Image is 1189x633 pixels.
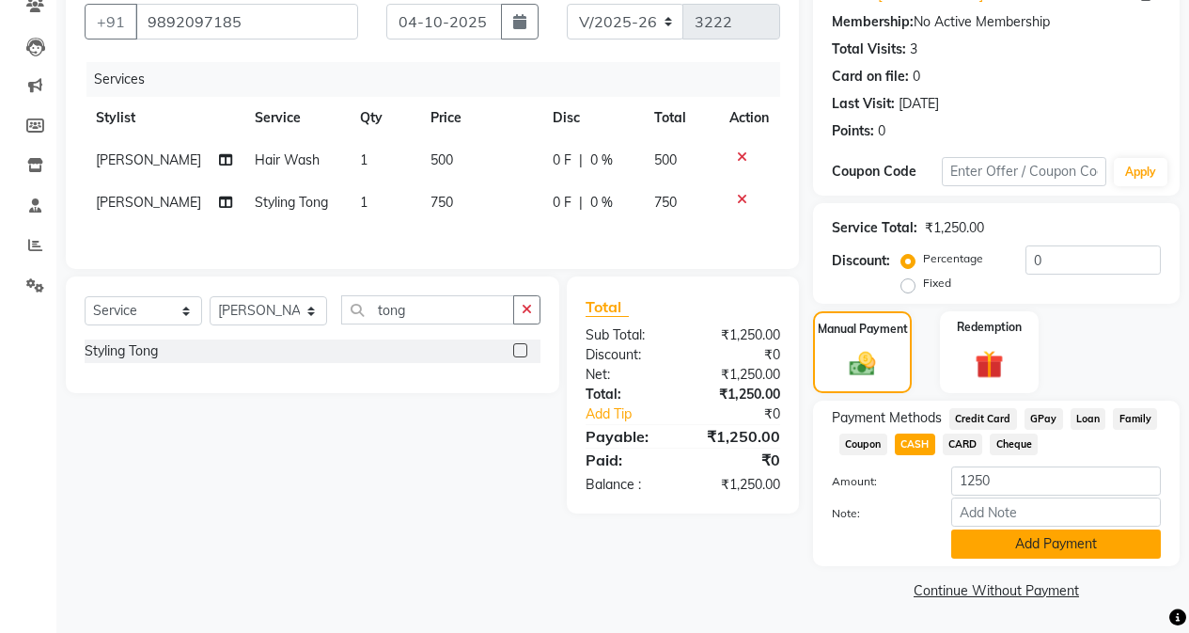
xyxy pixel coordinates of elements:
span: [PERSON_NAME] [96,151,201,168]
th: Service [243,97,349,139]
span: Styling Tong [255,194,328,211]
span: CASH [895,434,935,455]
span: 0 % [590,193,613,213]
div: ₹1,250.00 [682,385,794,404]
label: Manual Payment [818,321,908,338]
span: 750 [654,194,677,211]
div: Membership: [832,12,914,32]
span: 0 F [553,150,571,170]
label: Fixed [923,275,951,292]
span: 0 % [590,150,613,170]
div: Last Visit: [832,94,895,114]
button: +91 [85,4,137,40]
span: CARD [943,434,983,455]
div: ₹1,250.00 [682,475,794,495]
div: 3 [910,40,917,59]
div: Services [86,62,794,97]
label: Note: [818,505,937,522]
input: Amount [951,467,1161,496]
div: Card on file: [832,67,909,87]
span: Coupon [839,434,887,455]
span: 500 [654,151,677,168]
th: Qty [349,97,419,139]
span: Cheque [990,434,1038,455]
input: Add Note [951,498,1161,527]
label: Percentage [923,250,983,267]
div: Payable: [571,425,683,448]
div: ₹1,250.00 [682,325,794,345]
span: 0 F [553,193,571,213]
span: 1 [360,194,368,211]
label: Redemption [957,319,1022,336]
div: No Active Membership [832,12,1161,32]
span: Payment Methods [832,408,942,428]
div: Service Total: [832,218,917,238]
div: ₹0 [682,449,794,471]
span: | [579,150,583,170]
a: Continue Without Payment [817,581,1176,601]
div: Paid: [571,449,683,471]
span: | [579,193,583,213]
th: Stylist [85,97,243,139]
span: 750 [430,194,453,211]
th: Disc [541,97,643,139]
span: Total [586,297,629,317]
button: Apply [1114,158,1167,186]
span: Credit Card [949,408,1017,430]
div: [DATE] [899,94,939,114]
div: Points: [832,121,874,141]
div: ₹1,250.00 [682,365,794,385]
button: Add Payment [951,530,1161,559]
div: Discount: [832,251,890,271]
span: Loan [1071,408,1106,430]
div: 0 [913,67,920,87]
div: Net: [571,365,683,385]
span: [PERSON_NAME] [96,194,201,211]
div: ₹0 [682,345,794,365]
img: _gift.svg [966,347,1012,382]
div: Styling Tong [85,341,158,361]
input: Search or Scan [341,295,514,324]
th: Total [643,97,718,139]
div: Balance : [571,475,683,495]
span: Hair Wash [255,151,320,168]
div: Total Visits: [832,40,906,59]
span: GPay [1025,408,1063,430]
label: Amount: [818,473,937,490]
div: ₹1,250.00 [925,218,984,238]
div: Coupon Code [832,162,942,182]
div: ₹1,250.00 [682,425,794,448]
span: Family [1113,408,1157,430]
a: Add Tip [571,404,701,424]
input: Search by Name/Mobile/Email/Code [135,4,358,40]
div: Sub Total: [571,325,683,345]
img: _cash.svg [841,349,884,379]
input: Enter Offer / Coupon Code [942,157,1106,186]
div: ₹0 [701,404,794,424]
div: Discount: [571,345,683,365]
span: 1 [360,151,368,168]
div: Total: [571,385,683,404]
div: 0 [878,121,885,141]
span: 500 [430,151,453,168]
th: Action [718,97,780,139]
th: Price [419,97,541,139]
